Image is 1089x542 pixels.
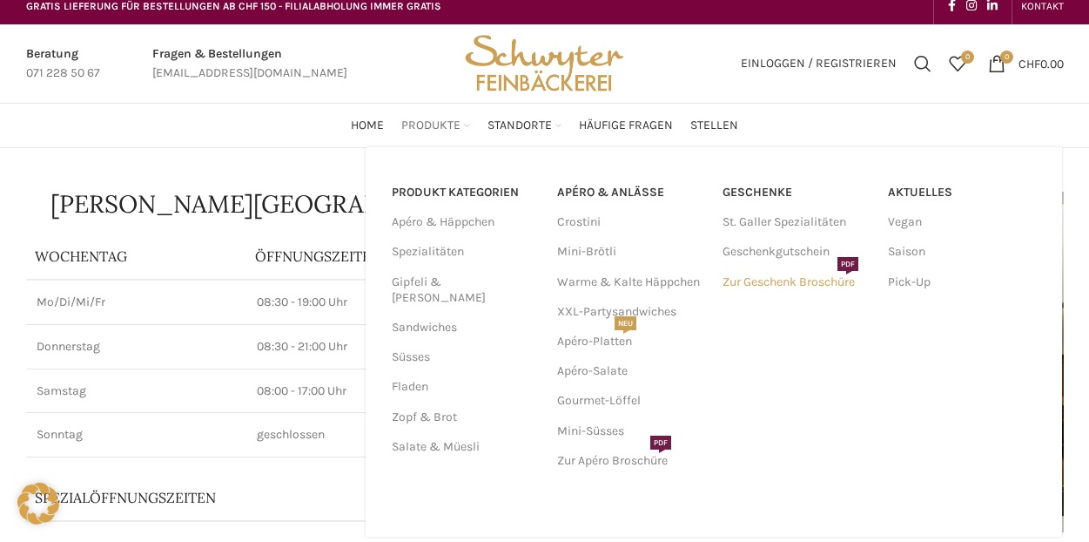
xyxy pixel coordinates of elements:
[257,338,525,356] p: 08:30 - 21:00 Uhr
[257,294,525,311] p: 08:30 - 19:00 Uhr
[723,207,871,237] a: St. Galler Spezialitäten
[487,108,561,143] a: Standorte
[732,46,905,81] a: Einloggen / Registrieren
[690,108,738,143] a: Stellen
[615,316,636,330] span: NEU
[401,108,470,143] a: Produkte
[961,51,974,64] span: 0
[723,178,871,207] a: Geschenke
[26,192,536,216] h1: [PERSON_NAME][GEOGRAPHIC_DATA]
[979,46,1072,81] a: 0 CHF0.00
[392,268,536,313] a: Gipfeli & [PERSON_NAME]
[392,178,536,207] a: PRODUKT KATEGORIEN
[35,488,479,507] p: Spezialöffnungszeiten
[888,268,1036,297] a: Pick-Up
[392,403,536,432] a: Zopf & Brot
[940,46,975,81] a: 0
[723,268,871,297] a: Zur Geschenk BroschürePDF
[392,237,536,267] a: Spezialitäten
[888,237,1036,267] a: Saison
[37,426,237,444] p: Sonntag
[557,417,705,446] a: Mini-Süsses
[37,383,237,400] p: Samstag
[35,247,239,266] p: Wochentag
[392,432,536,462] a: Salate & Müesli
[401,118,460,134] span: Produkte
[690,118,738,134] span: Stellen
[392,342,536,372] a: Süsses
[888,207,1036,237] a: Vegan
[650,436,671,450] span: PDF
[459,24,629,103] img: Bäckerei Schwyter
[1018,56,1064,71] bdi: 0.00
[392,207,536,237] a: Apéro & Häppchen
[26,44,100,84] a: Infobox link
[1018,56,1040,71] span: CHF
[257,426,525,444] p: geschlossen
[392,372,536,402] a: Fladen
[905,46,940,81] a: Suchen
[837,257,858,271] span: PDF
[579,108,673,143] a: Häufige Fragen
[557,207,705,237] a: Crostini
[557,356,705,386] a: Apéro-Salate
[37,338,237,356] p: Donnerstag
[557,178,705,207] a: APÉRO & ANLÄSSE
[888,178,1036,207] a: Aktuelles
[459,55,629,70] a: Site logo
[557,327,705,356] a: Apéro-PlattenNEU
[257,383,525,400] p: 08:00 - 17:00 Uhr
[557,386,705,416] a: Gourmet-Löffel
[392,313,536,342] a: Sandwiches
[255,247,527,266] p: ÖFFNUNGSZEITEN
[152,44,347,84] a: Infobox link
[37,294,237,311] p: Mo/Di/Mi/Fr
[351,118,384,134] span: Home
[351,108,384,143] a: Home
[1000,51,1013,64] span: 0
[741,58,897,70] span: Einloggen / Registrieren
[557,237,705,267] a: Mini-Brötli
[487,118,552,134] span: Standorte
[940,46,975,81] div: Meine Wunschliste
[557,268,705,297] a: Warme & Kalte Häppchen
[579,118,673,134] span: Häufige Fragen
[17,108,1072,143] div: Main navigation
[723,237,871,267] a: Geschenkgutschein
[557,297,705,327] a: XXL-Partysandwiches
[557,446,705,476] a: Zur Apéro BroschürePDF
